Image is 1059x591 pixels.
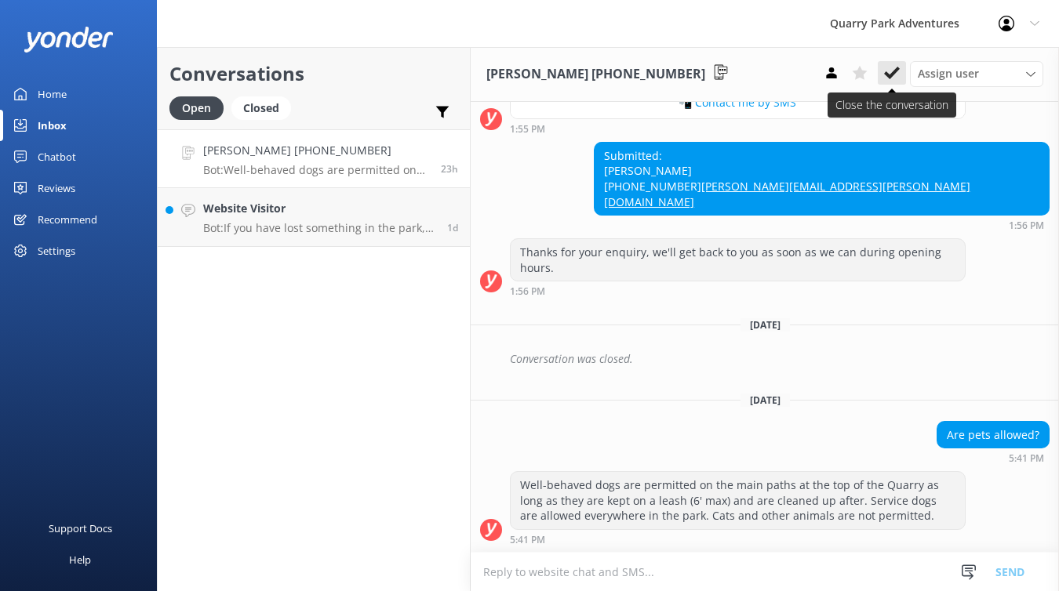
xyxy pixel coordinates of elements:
div: 2025-08-17T16:03:07.077 [480,346,1050,372]
div: Settings [38,235,75,266]
p: Bot: If you have lost something in the park, please reach out to us via phone at [PHONE_NUMBER] o... [203,221,435,235]
div: Assign User [910,61,1043,86]
a: Open [169,99,231,116]
div: Aug 15 2025 01:56pm (UTC -07:00) America/Tijuana [510,285,966,296]
span: Assign user [918,65,979,82]
a: Website VisitorBot:If you have lost something in the park, please reach out to us via phone at [P... [158,188,470,247]
div: Are pets allowed? [937,422,1049,448]
strong: 1:55 PM [510,125,545,134]
strong: 1:56 PM [510,287,545,296]
div: Conversation was closed. [510,346,1050,372]
strong: 5:41 PM [1009,454,1044,463]
span: [DATE] [741,318,790,332]
p: Bot: Well-behaved dogs are permitted on the main paths at the top of the Quarry as long as they a... [203,163,429,177]
div: Submitted: [PERSON_NAME] [PHONE_NUMBER] [595,143,1049,215]
div: Open [169,96,224,120]
div: Closed [231,96,291,120]
span: Aug 19 2025 03:23pm (UTC -07:00) America/Tijuana [447,221,458,234]
div: Recommend [38,204,97,235]
a: [PERSON_NAME][EMAIL_ADDRESS][PERSON_NAME][DOMAIN_NAME] [604,179,970,209]
h4: Website Visitor [203,200,435,217]
div: Well-behaved dogs are permitted on the main paths at the top of the Quarry as long as they are ke... [511,472,965,529]
div: Reviews [38,172,75,204]
div: Inbox [38,110,67,141]
div: Aug 15 2025 01:56pm (UTC -07:00) America/Tijuana [594,219,1050,230]
h4: [PERSON_NAME] [PHONE_NUMBER] [203,142,429,159]
div: Help [69,544,91,575]
strong: 5:41 PM [510,535,545,545]
div: Chatbot [38,141,76,172]
h2: Conversations [169,59,458,89]
div: Aug 19 2025 05:41pm (UTC -07:00) America/Tijuana [510,534,966,545]
span: Aug 19 2025 05:41pm (UTC -07:00) America/Tijuana [441,162,458,176]
span: [DATE] [741,393,790,407]
div: Home [38,78,67,110]
div: Support Docs [49,513,112,544]
div: Thanks for your enquiry, we'll get back to you as soon as we can during opening hours. [511,239,965,281]
h3: [PERSON_NAME] [PHONE_NUMBER] [486,64,705,85]
div: Aug 15 2025 01:55pm (UTC -07:00) America/Tijuana [510,123,966,134]
img: yonder-white-logo.png [24,27,114,53]
a: Closed [231,99,299,116]
a: [PERSON_NAME] [PHONE_NUMBER]Bot:Well-behaved dogs are permitted on the main paths at the top of t... [158,129,470,188]
button: 📲 Contact me by SMS [511,87,965,118]
strong: 1:56 PM [1009,221,1044,230]
div: Aug 19 2025 05:41pm (UTC -07:00) America/Tijuana [937,452,1050,463]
